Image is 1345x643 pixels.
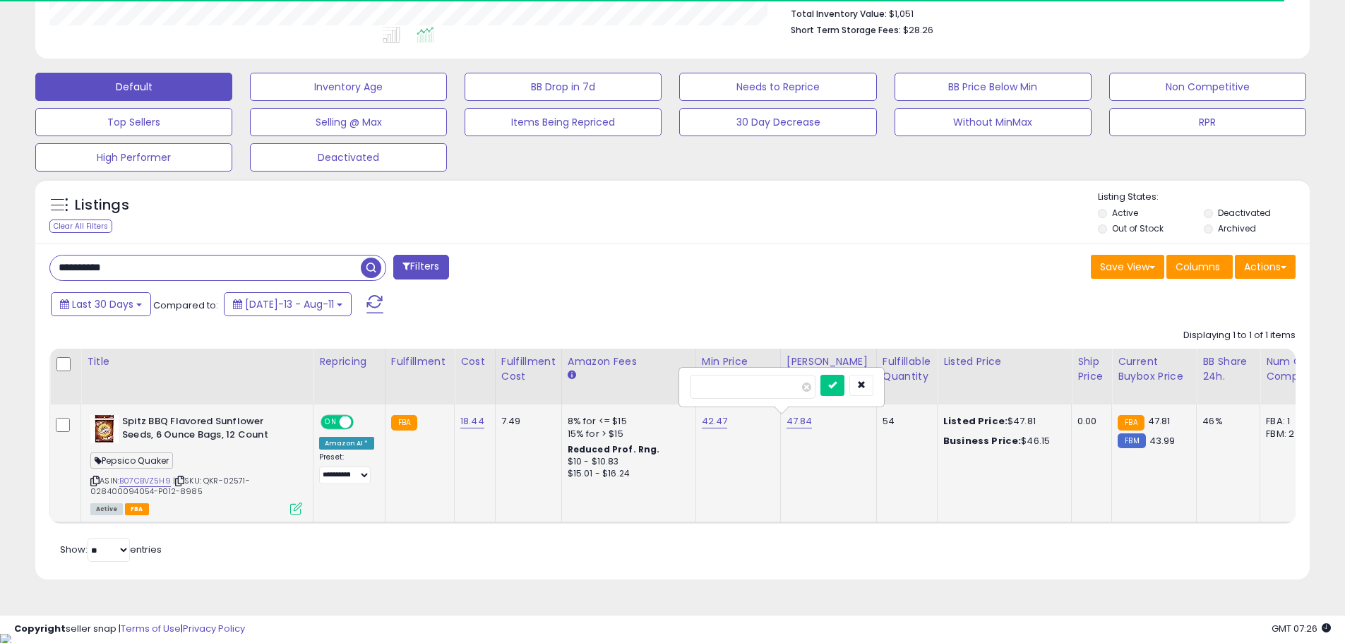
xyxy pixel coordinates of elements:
[568,428,685,440] div: 15% for > $15
[14,622,66,635] strong: Copyright
[1166,255,1233,279] button: Columns
[791,24,901,36] b: Short Term Storage Fees:
[568,369,576,382] small: Amazon Fees.
[460,354,489,369] div: Cost
[1266,428,1313,440] div: FBM: 2
[568,456,685,468] div: $10 - $10.83
[1112,207,1138,219] label: Active
[1266,415,1313,428] div: FBA: 1
[791,8,887,20] b: Total Inventory Value:
[501,354,556,384] div: Fulfillment Cost
[322,416,340,428] span: ON
[465,73,662,101] button: BB Drop in 7d
[319,452,374,484] div: Preset:
[943,414,1008,428] b: Listed Price:
[87,354,307,369] div: Title
[1112,222,1164,234] label: Out of Stock
[501,415,551,428] div: 7.49
[568,468,685,480] div: $15.01 - $16.24
[51,292,151,316] button: Last 30 Days
[49,220,112,233] div: Clear All Filters
[122,415,294,445] b: Spitz BBQ Flavored Sunflower Seeds, 6 Ounce Bags, 12 Count
[393,255,448,280] button: Filters
[352,416,374,428] span: OFF
[679,73,876,101] button: Needs to Reprice
[224,292,352,316] button: [DATE]-13 - Aug-11
[125,503,149,515] span: FBA
[943,415,1060,428] div: $47.81
[943,434,1021,447] b: Business Price:
[391,415,417,431] small: FBA
[250,73,447,101] button: Inventory Age
[1218,207,1271,219] label: Deactivated
[183,622,245,635] a: Privacy Policy
[14,623,245,636] div: seller snap | |
[119,475,171,487] a: B07CBVZ5H9
[319,437,374,450] div: Amazon AI *
[60,543,162,556] span: Show: entries
[1077,415,1101,428] div: 0.00
[943,354,1065,369] div: Listed Price
[791,4,1285,21] li: $1,051
[90,452,173,469] span: Pepsico Quaker
[245,297,334,311] span: [DATE]-13 - Aug-11
[1149,434,1176,447] span: 43.99
[568,443,660,455] b: Reduced Prof. Rng.
[1183,329,1296,342] div: Displaying 1 to 1 of 1 items
[35,108,232,136] button: Top Sellers
[72,297,133,311] span: Last 30 Days
[90,415,119,443] img: 51Z7a+VYgOL._SL40_.jpg
[1202,354,1254,384] div: BB Share 24h.
[1176,260,1220,274] span: Columns
[568,415,685,428] div: 8% for <= $15
[679,108,876,136] button: 30 Day Decrease
[1077,354,1106,384] div: Ship Price
[35,143,232,172] button: High Performer
[250,108,447,136] button: Selling @ Max
[1272,622,1331,635] span: 2025-09-11 07:26 GMT
[90,415,302,513] div: ASIN:
[568,354,690,369] div: Amazon Fees
[787,414,813,428] a: 47.84
[90,503,123,515] span: All listings currently available for purchase on Amazon
[35,73,232,101] button: Default
[250,143,447,172] button: Deactivated
[943,435,1060,447] div: $46.15
[1118,415,1144,431] small: FBA
[153,299,218,312] span: Compared to:
[1148,414,1171,428] span: 47.81
[702,354,775,369] div: Min Price
[787,354,871,369] div: [PERSON_NAME]
[460,414,484,428] a: 18.44
[90,475,250,496] span: | SKU: QKR-02571-028400094054-P012-8985
[883,354,931,384] div: Fulfillable Quantity
[1218,222,1256,234] label: Archived
[75,196,129,215] h5: Listings
[1109,108,1306,136] button: RPR
[1091,255,1164,279] button: Save View
[319,354,379,369] div: Repricing
[903,23,933,37] span: $28.26
[1109,73,1306,101] button: Non Competitive
[1235,255,1296,279] button: Actions
[121,622,181,635] a: Terms of Use
[702,414,728,428] a: 42.47
[895,108,1092,136] button: Without MinMax
[1202,415,1249,428] div: 46%
[1098,191,1310,204] p: Listing States:
[1118,433,1145,448] small: FBM
[465,108,662,136] button: Items Being Repriced
[1266,354,1317,384] div: Num of Comp.
[883,415,926,428] div: 54
[1118,354,1190,384] div: Current Buybox Price
[391,354,448,369] div: Fulfillment
[895,73,1092,101] button: BB Price Below Min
